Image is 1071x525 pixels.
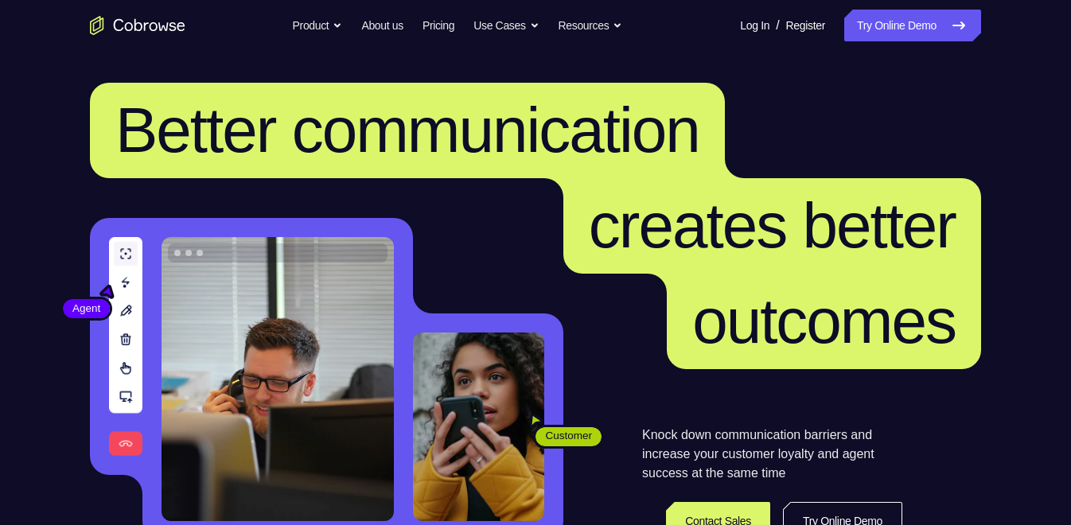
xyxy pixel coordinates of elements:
span: outcomes [692,286,956,356]
span: Better communication [115,95,699,165]
button: Use Cases [473,10,539,41]
span: / [776,16,779,35]
button: Product [293,10,343,41]
span: creates better [589,190,956,261]
img: A customer support agent talking on the phone [162,237,394,521]
a: Try Online Demo [844,10,981,41]
a: Pricing [423,10,454,41]
p: Knock down communication barriers and increase your customer loyalty and agent success at the sam... [642,426,902,483]
a: Log In [740,10,769,41]
button: Resources [559,10,623,41]
a: Go to the home page [90,16,185,35]
a: About us [361,10,403,41]
a: Register [786,10,825,41]
img: A customer holding their phone [413,332,544,521]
